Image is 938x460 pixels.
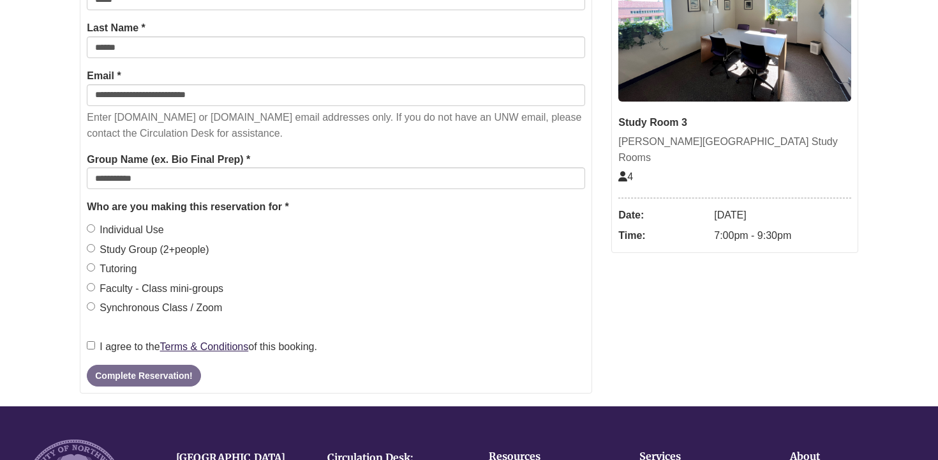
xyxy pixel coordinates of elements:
[618,226,708,246] dt: Time:
[87,68,121,84] label: Email *
[87,20,145,36] label: Last Name *
[87,109,585,142] p: Enter [DOMAIN_NAME] or [DOMAIN_NAME] email addresses only. If you do not have an UNW email, pleas...
[87,341,95,349] input: I agree to theTerms & Conditionsof this booking.
[87,283,95,291] input: Faculty - Class mini-groups
[87,300,222,316] label: Synchronous Class / Zoom
[87,222,164,238] label: Individual Use
[87,365,200,387] button: Complete Reservation!
[87,151,250,168] label: Group Name (ex. Bio Final Prep) *
[714,226,851,246] dd: 7:00pm - 9:30pm
[618,205,708,226] dt: Date:
[87,280,223,297] label: Faculty - Class mini-groups
[160,341,249,352] a: Terms & Conditions
[87,261,137,277] label: Tutoring
[87,244,95,252] input: Study Group (2+people)
[618,134,851,166] div: [PERSON_NAME][GEOGRAPHIC_DATA] Study Rooms
[87,339,317,355] label: I agree to the of this booking.
[87,302,95,310] input: Synchronous Class / Zoom
[618,171,633,182] span: The capacity of this space
[87,263,95,272] input: Tutoring
[87,199,585,215] legend: Who are you making this reservation for *
[87,224,95,233] input: Individual Use
[714,205,851,226] dd: [DATE]
[618,114,851,131] div: Study Room 3
[87,241,209,258] label: Study Group (2+people)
